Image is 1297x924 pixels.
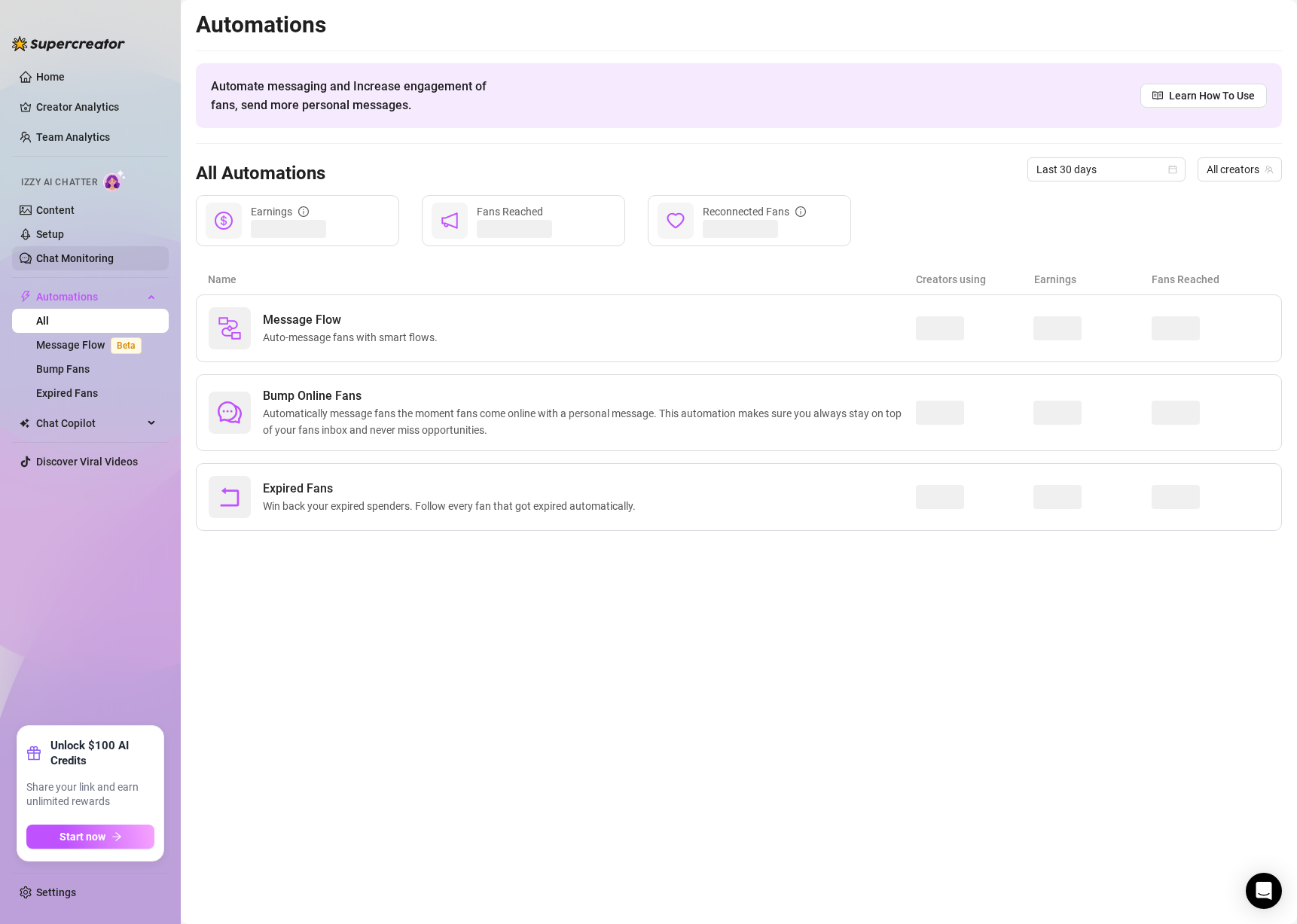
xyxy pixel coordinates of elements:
[60,831,105,843] span: Start now
[1169,87,1255,104] span: Learn How To Use
[263,480,642,498] span: Expired Fans
[196,11,1282,39] h2: Automations
[1152,271,1270,288] article: Fans Reached
[1036,158,1176,181] span: Last 30 days
[251,203,309,220] div: Earnings
[218,401,242,425] span: comment
[111,831,122,842] span: arrow-right
[916,271,1034,288] article: Creators using
[36,315,49,327] a: All
[21,175,97,190] span: Izzy AI Chatter
[1246,873,1282,909] div: Open Intercom Messenger
[1152,90,1163,101] span: read
[36,252,114,264] a: Chat Monitoring
[298,206,309,217] span: info-circle
[263,405,916,438] span: Automatically message fans the moment fans come online with a personal message. This automation m...
[36,131,110,143] a: Team Analytics
[1168,165,1177,174] span: calendar
[1207,158,1273,181] span: All creators
[36,71,65,83] a: Home
[111,337,142,354] span: Beta
[263,498,642,514] span: Win back your expired spenders. Follow every fan that got expired automatically.
[36,204,75,216] a: Content
[36,456,138,468] a: Discover Viral Videos
[36,886,76,898] a: Settings
[103,169,127,191] img: AI Chatter
[1140,84,1267,108] a: Learn How To Use
[196,162,325,186] h3: All Automations
[36,228,64,240] a: Setup
[263,329,444,346] span: Auto-message fans with smart flows.
[208,271,916,288] article: Name
[26,780,154,810] span: Share your link and earn unlimited rewards
[1265,165,1274,174] span: team
[1034,271,1152,288] article: Earnings
[215,212,233,230] span: dollar
[477,206,543,218] span: Fans Reached
[703,203,806,220] div: Reconnected Fans
[36,339,148,351] a: Message FlowBeta
[20,418,29,428] img: Chat Copilot
[218,485,242,509] span: rollback
[36,387,98,399] a: Expired Fans
[20,291,32,303] span: thunderbolt
[263,387,916,405] span: Bump Online Fans
[263,311,444,329] span: Message Flow
[795,206,806,217] span: info-circle
[36,95,157,119] a: Creator Analytics
[26,825,154,849] button: Start nowarrow-right
[12,36,125,51] img: logo-BBDzfeDw.svg
[36,411,143,435] span: Chat Copilot
[50,738,154,768] strong: Unlock $100 AI Credits
[211,77,501,114] span: Automate messaging and Increase engagement of fans, send more personal messages.
[667,212,685,230] span: heart
[36,363,90,375] a: Bump Fans
[36,285,143,309] span: Automations
[441,212,459,230] span: notification
[218,316,242,340] img: svg%3e
[26,746,41,761] span: gift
